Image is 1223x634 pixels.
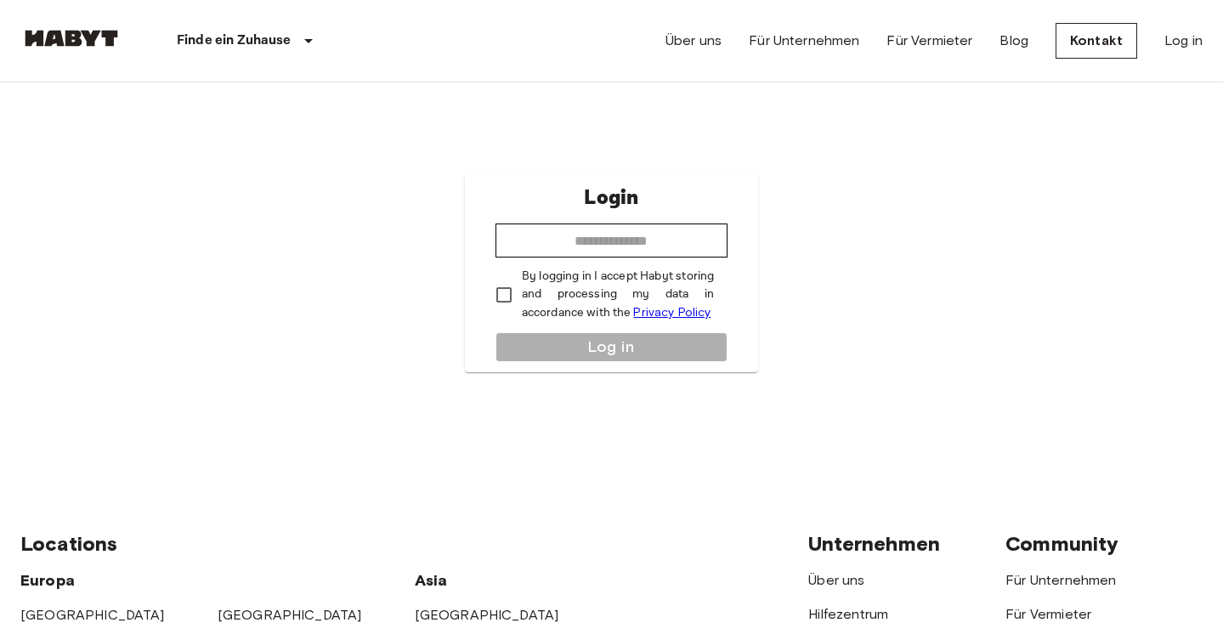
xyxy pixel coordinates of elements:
[1005,531,1118,556] span: Community
[999,31,1028,51] a: Blog
[218,607,362,623] a: [GEOGRAPHIC_DATA]
[749,31,859,51] a: Für Unternehmen
[20,531,117,556] span: Locations
[415,571,448,590] span: Asia
[808,606,888,622] a: Hilfezentrum
[20,571,75,590] span: Europa
[1005,606,1091,622] a: Für Vermieter
[1005,572,1116,588] a: Für Unternehmen
[1056,23,1137,59] a: Kontakt
[584,183,638,213] p: Login
[415,607,559,623] a: [GEOGRAPHIC_DATA]
[522,268,714,322] p: By logging in I accept Habyt storing and processing my data in accordance with the
[808,531,940,556] span: Unternehmen
[177,31,292,51] p: Finde ein Zuhause
[20,607,165,623] a: [GEOGRAPHIC_DATA]
[20,30,122,47] img: Habyt
[665,31,722,51] a: Über uns
[1164,31,1203,51] a: Log in
[808,572,864,588] a: Über uns
[886,31,972,51] a: Für Vermieter
[633,305,711,320] a: Privacy Policy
